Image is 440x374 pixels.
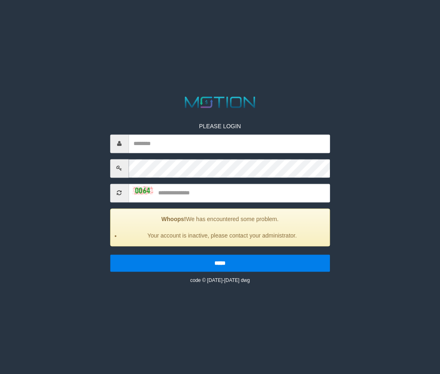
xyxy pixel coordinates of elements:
img: MOTION_logo.png [182,95,258,110]
img: captcha [133,187,153,195]
div: We has encountered some problem. [110,208,330,246]
li: Your account is inactive, please contact your administrator. [121,231,324,240]
p: PLEASE LOGIN [110,122,330,130]
small: code © [DATE]-[DATE] dwg [190,277,250,283]
strong: Whoops! [161,216,186,222]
